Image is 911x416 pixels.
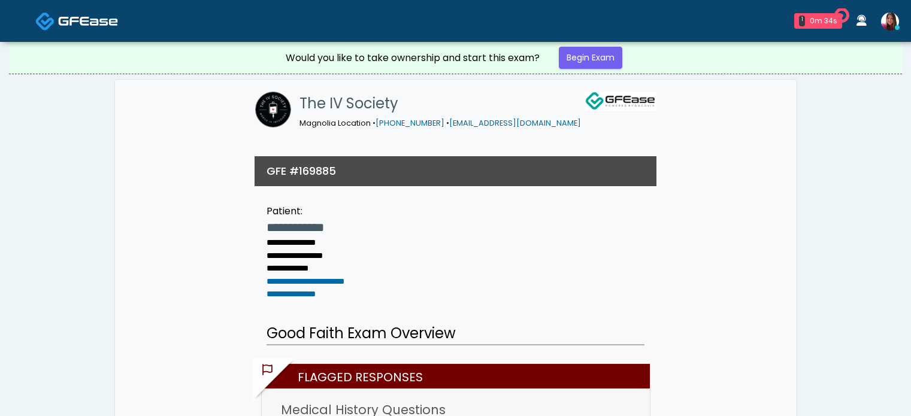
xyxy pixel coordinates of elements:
[267,204,344,218] div: Patient:
[376,118,444,128] a: [PHONE_NUMBER]
[35,1,118,40] a: Docovia
[810,16,837,26] div: 0m 34s
[559,47,622,69] a: Begin Exam
[268,364,650,388] h2: Flagged Responses
[299,118,581,128] small: Magnolia Location
[58,15,118,27] img: Docovia
[881,13,899,31] img: Megan McComy
[446,118,449,128] span: •
[255,92,291,127] img: The IV Society
[585,92,656,111] img: GFEase Logo
[267,163,336,178] h3: GFE #169885
[35,11,55,31] img: Docovia
[267,323,644,345] h2: Good Faith Exam Overview
[449,118,581,128] a: [EMAIL_ADDRESS][DOMAIN_NAME]
[299,92,581,116] h1: The IV Society
[787,8,849,34] a: 1 0m 34s
[286,51,540,65] div: Would you like to take ownership and start this exam?
[373,118,376,128] span: •
[799,16,805,26] div: 1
